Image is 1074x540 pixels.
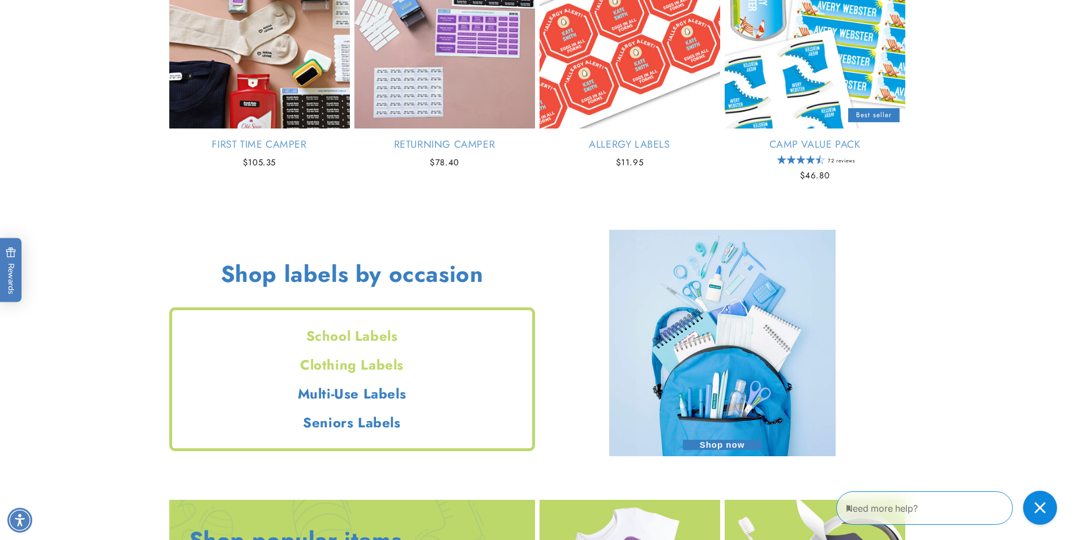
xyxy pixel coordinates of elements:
[540,138,720,151] a: Allergy Labels
[354,138,535,151] a: Returning Camper
[221,259,483,289] h2: Shop labels by occasion
[836,487,1063,529] iframe: Gorgias Floating Chat
[6,247,16,294] span: Rewards
[169,138,350,151] a: First Time Camper
[609,230,836,462] a: Shop now
[7,508,32,533] div: Accessibility Menu
[172,327,532,345] h2: School Labels
[172,385,532,402] h2: Multi-Use Labels
[683,440,762,450] span: Shop now
[172,414,532,431] h2: Seniors Labels
[172,356,532,374] h2: Clothing Labels
[725,138,905,151] a: Camp Value Pack
[609,230,836,456] img: School labels collection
